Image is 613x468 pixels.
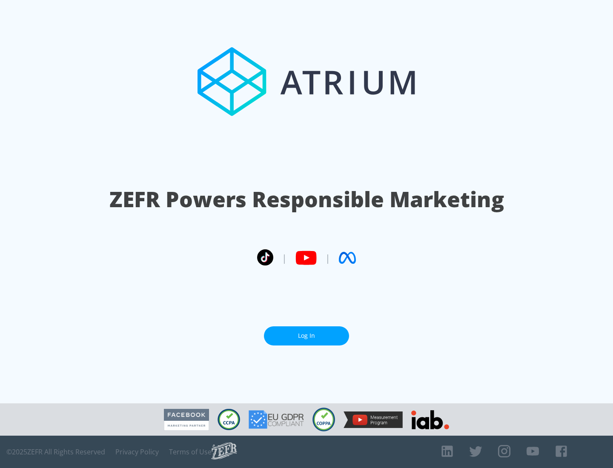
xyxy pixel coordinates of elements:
span: | [282,251,287,264]
span: © 2025 ZEFR All Rights Reserved [6,448,105,456]
img: IAB [411,410,449,429]
span: | [325,251,330,264]
img: Facebook Marketing Partner [164,409,209,431]
h1: ZEFR Powers Responsible Marketing [109,185,504,214]
a: Privacy Policy [115,448,159,456]
a: Log In [264,326,349,345]
img: YouTube Measurement Program [344,411,403,428]
img: CCPA Compliant [218,409,240,430]
img: GDPR Compliant [249,410,304,429]
img: COPPA Compliant [312,408,335,431]
a: Terms of Use [169,448,212,456]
